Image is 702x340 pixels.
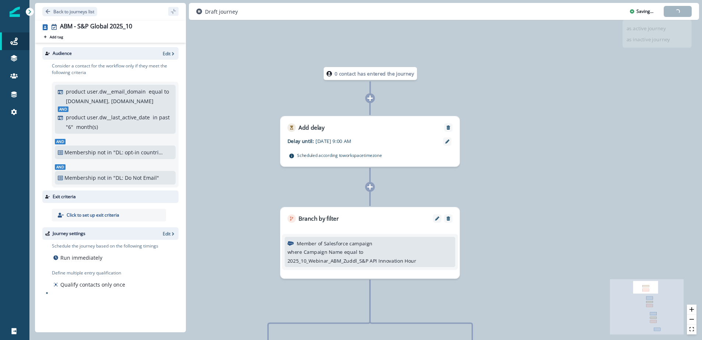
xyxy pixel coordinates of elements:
[60,23,132,31] div: ABM - S&P Global 2025_10
[55,164,66,170] span: And
[299,214,339,223] p: Branch by filter
[42,7,97,16] button: Go back
[344,248,363,256] p: equal to
[10,7,20,17] img: Inflection
[636,8,653,15] div: Saving...
[113,174,163,182] p: "DL: Do Not Email"
[205,8,238,15] p: Draft journey
[52,270,127,276] p: Define multiple entry qualification
[66,113,150,121] p: product user.dw__last_active_date
[98,148,112,156] p: not in
[280,116,460,167] div: Add delayRemoveDelay until:[DATE] 9:00 AMScheduled according toworkspacetimezone
[443,125,454,130] button: Remove
[287,257,416,264] p: 2025_10_Webinar_ABM_Zuddl_S&P API Innovation Hour
[53,230,85,237] p: Journey settings
[163,50,170,57] p: Edit
[64,174,96,182] p: Membership
[52,63,179,76] p: Consider a contact for the workflow only if they meet the following criteria
[52,243,158,249] p: Schedule the journey based on the following timings
[67,212,119,218] p: Click to set up exit criteria
[287,137,315,145] p: Delay until:
[64,148,96,156] p: Membership
[50,35,63,39] p: Add tag
[53,8,94,15] p: Back to journeys list
[163,231,170,237] p: Edit
[335,70,414,77] p: 0 contact has entered the journey
[53,50,72,57] p: Audience
[66,123,73,131] p: " 6 "
[623,34,691,45] button: as inactive journey
[443,216,454,221] button: Remove
[60,254,102,262] p: Run immediately
[623,23,691,34] button: as active journey
[168,7,179,16] button: sidebar collapse toggle
[66,97,154,105] p: [DOMAIN_NAME], [DOMAIN_NAME]
[687,325,696,334] button: fit view
[431,217,442,221] button: Edit
[303,67,437,80] div: 0 contact has entered the journey
[113,148,163,156] p: "DL: opt-in countries + country = blank"
[687,315,696,325] button: zoom out
[53,193,76,200] p: Exit criteria
[280,207,460,279] div: Branch by filterEditRemoveMember of Salesforce campaignwhereCampaign Nameequal to2025_10_Webinar_...
[98,174,112,182] p: not in
[163,50,176,57] button: Edit
[55,139,66,144] span: And
[66,88,146,95] p: product user.dw__email_domain
[149,88,169,95] p: equal to
[297,239,373,247] p: Member of Salesforce campaign
[287,248,302,256] p: where
[60,281,125,288] p: Qualify contacts only once
[42,34,64,40] button: Add tag
[304,248,343,256] p: Campaign Name
[297,152,382,159] p: Scheduled according to workspace timezone
[76,123,98,131] p: month(s)
[58,106,68,112] span: And
[163,231,176,237] button: Edit
[299,123,324,132] p: Add delay
[153,113,170,121] p: in past
[315,137,403,145] p: [DATE] 9:00 AM
[687,305,696,315] button: zoom in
